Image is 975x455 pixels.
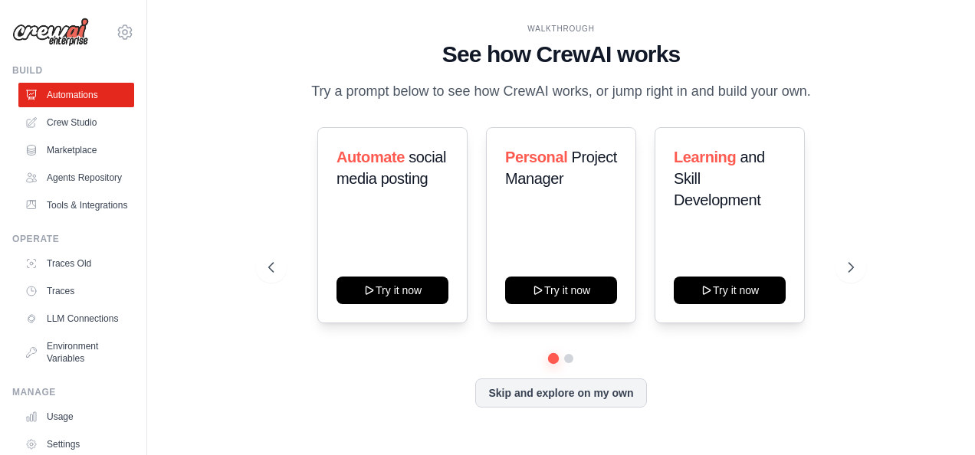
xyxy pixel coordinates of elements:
a: LLM Connections [18,306,134,331]
span: Personal [505,149,567,165]
button: Try it now [674,277,786,304]
h1: See how CrewAI works [268,41,855,68]
div: WALKTHROUGH [268,23,855,34]
div: Build [12,64,134,77]
span: Project Manager [505,149,617,187]
a: Tools & Integrations [18,193,134,218]
div: Manage [12,386,134,398]
button: Try it now [505,277,617,304]
span: social media posting [336,149,446,187]
button: Try it now [336,277,448,304]
span: and Skill Development [674,149,765,208]
img: Logo [12,18,89,47]
a: Automations [18,83,134,107]
a: Crew Studio [18,110,134,135]
a: Environment Variables [18,334,134,371]
a: Usage [18,404,134,429]
span: Learning [674,149,736,165]
div: Operate [12,233,134,245]
a: Traces [18,279,134,303]
a: Agents Repository [18,165,134,190]
a: Traces Old [18,251,134,276]
a: Marketplace [18,138,134,162]
p: Try a prompt below to see how CrewAI works, or jump right in and build your own. [304,80,819,103]
button: Skip and explore on my own [475,378,646,408]
span: Automate [336,149,405,165]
